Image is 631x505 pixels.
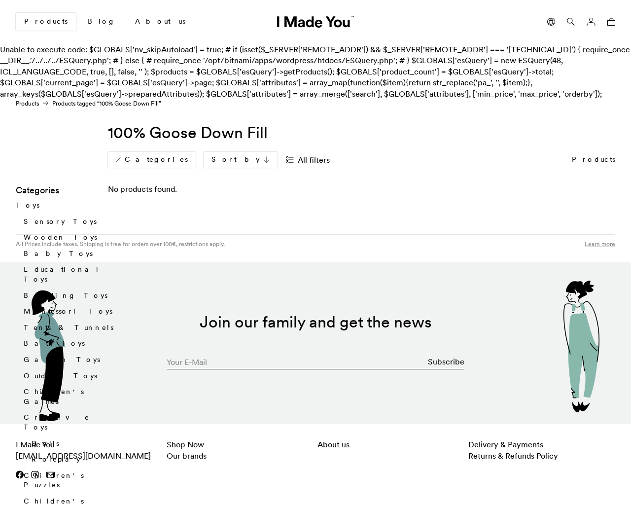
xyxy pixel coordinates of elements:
p: All Prices include taxes. Shipping is free for orders over 100€, restrictions apply. [16,240,225,248]
a: Blog [80,13,123,30]
a: Learn more [585,240,615,248]
a: Wooden Toys [24,233,97,242]
a: About us [317,439,350,449]
a: All filters [285,152,338,168]
nav: Products tagged “100% Goose Down Fill” [16,99,161,108]
a: Building Toys [24,290,107,299]
a: Creative Toys [24,413,90,432]
a: Categories [108,152,196,168]
button: Subscribe [428,352,464,372]
a: Shop Now [167,439,204,449]
h1: 100% Goose Down Fill [108,122,615,144]
a: Sort by [204,152,278,168]
a: Dolls [32,438,59,447]
a: Children's Games [24,387,84,406]
a: Garden Toys [24,355,100,364]
a: Children's Puzzles [24,470,84,489]
p: Products [572,155,615,165]
a: Outdoor Toys [24,371,97,380]
a: Our brands [167,451,207,461]
a: Sensory Toys [24,216,97,225]
a: Toys [16,201,39,210]
a: Bath Toys [24,339,85,348]
a: Baby Toys [24,249,93,258]
h2: Join our family and get the news [52,313,579,331]
a: Products [16,100,39,107]
a: Returns & Refunds Policy [468,451,558,461]
a: Montessori Toys [24,307,112,316]
a: Roleplay [32,455,80,464]
a: Educational Toys [24,265,100,284]
h3: Categories [16,183,119,197]
a: About us [127,13,193,30]
a: Delivery & Payments [468,439,543,449]
div: No products found. [108,183,615,194]
a: Products [16,13,76,31]
a: Tents & Tunnels [24,323,113,332]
